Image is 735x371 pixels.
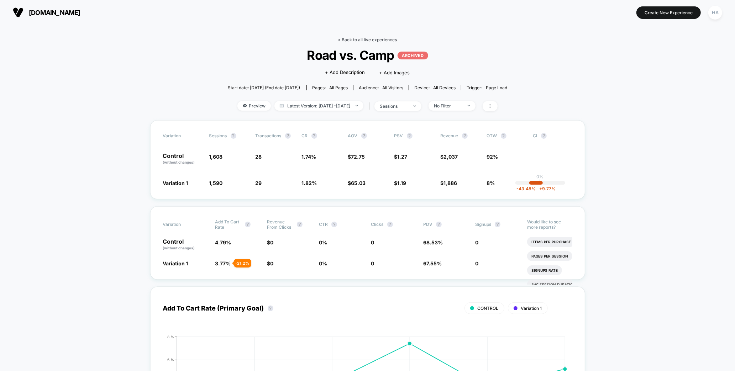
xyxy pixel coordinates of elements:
[209,180,223,186] span: 1,590
[356,105,358,106] img: end
[163,239,208,251] p: Control
[311,133,317,139] button: ?
[462,133,468,139] button: ?
[163,219,202,230] span: Variation
[234,259,251,267] div: - 21.2 %
[441,180,457,186] span: $
[394,154,408,160] span: $
[636,6,701,19] button: Create New Experience
[359,85,403,90] div: Audience:
[351,154,365,160] span: 72.75
[338,37,397,42] a: < Back to all live experiences
[387,222,393,227] button: ?
[434,103,462,108] div: No Filter
[270,260,273,266] span: 0
[351,180,366,186] span: 65.03
[444,180,457,186] span: 1,886
[274,101,363,111] span: Latest Version: [DATE] - [DATE]
[228,85,300,90] span: Start date: [DATE] (End date [DATE])
[319,239,327,245] span: 0 %
[527,251,572,261] li: Pages Per Session
[329,85,348,90] span: all pages
[539,186,542,191] span: +
[475,260,478,266] span: 0
[527,280,580,290] li: Avg Session Duration
[533,133,572,139] span: CI
[398,52,428,59] p: ARCHIVED
[537,174,544,179] p: 0%
[380,104,408,109] div: sessions
[167,335,174,339] tspan: 8 %
[331,222,337,227] button: ?
[285,133,291,139] button: ?
[486,85,507,90] span: Page Load
[348,180,366,186] span: $
[398,154,408,160] span: 1.27
[379,70,410,75] span: + Add Images
[436,222,442,227] button: ?
[407,133,413,139] button: ?
[13,7,23,18] img: Visually logo
[163,160,195,164] span: (without changes)
[237,101,271,111] span: Preview
[348,154,365,160] span: $
[441,133,458,138] span: Revenue
[11,7,83,18] button: [DOMAIN_NAME]
[256,154,262,160] span: 28
[209,133,227,138] span: Sessions
[267,219,293,230] span: Revenue From Clicks
[268,306,273,311] button: ?
[394,133,403,138] span: PSV
[256,133,282,138] span: Transactions
[163,246,195,250] span: (without changes)
[371,260,374,266] span: 0
[487,154,498,160] span: 92%
[348,133,358,138] span: AOV
[423,260,442,266] span: 67.55 %
[302,180,317,186] span: 1.82 %
[414,105,416,107] img: end
[302,154,316,160] span: 1.74 %
[231,133,236,139] button: ?
[163,180,188,186] span: Variation 1
[215,239,231,245] span: 4.79 %
[245,222,251,227] button: ?
[319,222,328,227] span: CTR
[371,222,384,227] span: Clicks
[29,9,80,16] span: [DOMAIN_NAME]
[319,260,327,266] span: 0 %
[468,105,470,106] img: end
[297,222,303,227] button: ?
[409,85,461,90] span: Device:
[536,186,556,191] span: 9.77 %
[541,133,547,139] button: ?
[163,153,202,165] p: Control
[487,133,526,139] span: OTW
[540,179,541,185] p: |
[501,133,506,139] button: ?
[516,186,536,191] span: -43.48 %
[167,357,174,362] tspan: 6 %
[706,5,724,20] button: HA
[527,219,572,230] p: Would like to see more reports?
[215,260,231,266] span: 3.77 %
[398,180,406,186] span: 1.19
[708,6,722,20] div: HA
[163,260,188,266] span: Variation 1
[302,133,308,138] span: CR
[478,306,499,311] span: CONTROL
[267,239,273,245] span: $
[267,260,273,266] span: $
[444,154,458,160] span: 2,037
[467,85,507,90] div: Trigger:
[215,219,241,230] span: Add To Cart Rate
[423,222,432,227] span: PDV
[394,180,406,186] span: $
[256,180,262,186] span: 29
[209,154,223,160] span: 1,608
[433,85,456,90] span: all devices
[361,133,367,139] button: ?
[527,237,575,247] li: Items Per Purchase
[242,48,493,63] span: Road vs. Camp
[270,239,273,245] span: 0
